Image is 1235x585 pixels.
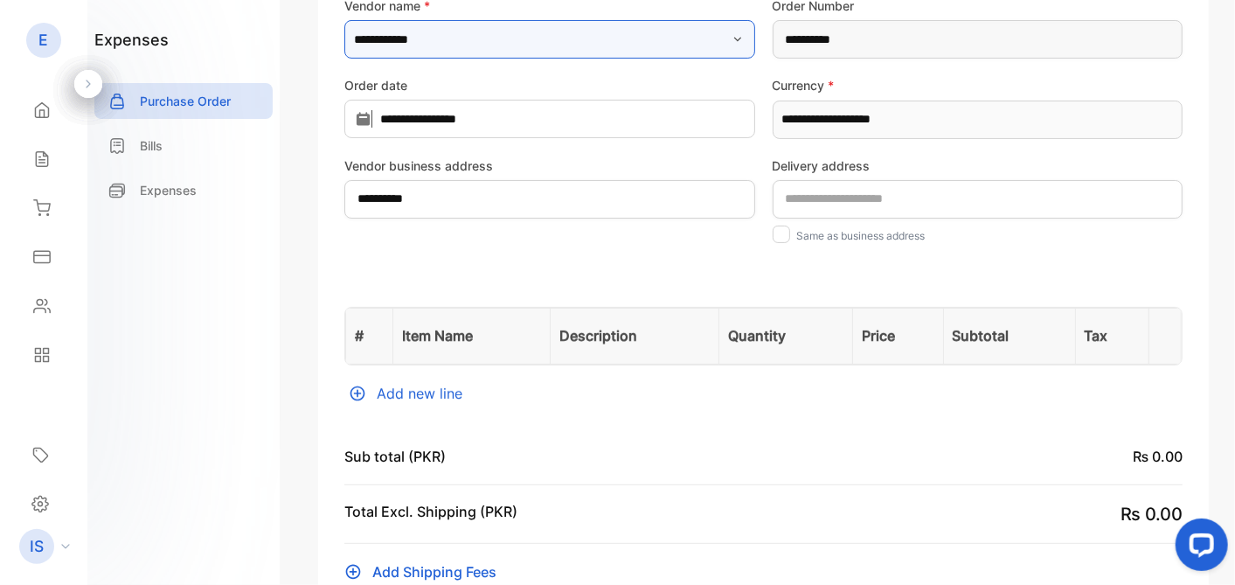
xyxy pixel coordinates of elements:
[1121,504,1183,525] span: ₨ 0.00
[140,181,197,199] p: Expenses
[94,28,169,52] h1: expenses
[94,172,273,208] a: Expenses
[39,29,49,52] p: E
[94,128,273,164] a: Bills
[773,157,1183,175] label: Delivery address
[344,383,1183,404] div: Add new line
[344,446,446,467] p: Sub total (PKR)
[393,308,550,364] th: Item Name
[773,76,1183,94] label: Currency
[1133,448,1183,465] span: ₨ 0.00
[344,76,755,94] label: Order date
[372,561,496,582] span: Add Shipping Fees
[344,157,755,175] label: Vendor business address
[797,229,926,242] label: Same as business address
[1075,308,1148,364] th: Tax
[346,308,393,364] th: #
[140,136,163,155] p: Bills
[30,535,44,558] p: IS
[1162,512,1235,585] iframe: LiveChat chat widget
[943,308,1075,364] th: Subtotal
[344,501,517,527] p: Total Excl. Shipping (PKR)
[852,308,943,364] th: Price
[140,92,231,110] p: Purchase Order
[94,83,273,119] a: Purchase Order
[719,308,853,364] th: Quantity
[550,308,718,364] th: Description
